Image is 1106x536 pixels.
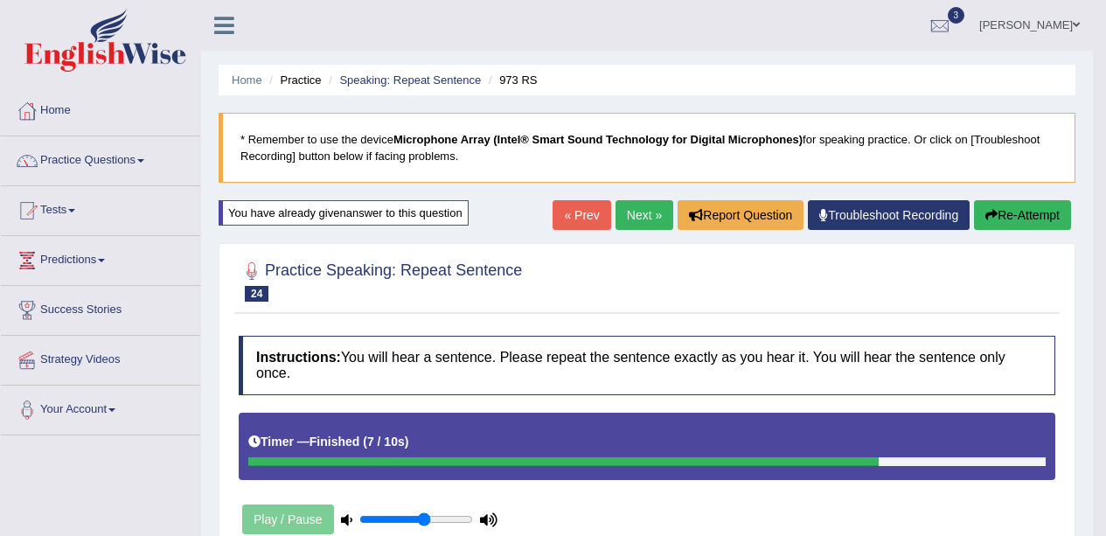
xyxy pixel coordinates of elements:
a: Home [232,73,262,87]
a: Next » [616,200,673,230]
span: 24 [245,286,268,302]
h5: Timer — [248,435,408,449]
a: Home [1,87,200,130]
div: You have already given answer to this question [219,200,469,226]
a: Success Stories [1,286,200,330]
b: 7 / 10s [367,435,405,449]
a: Tests [1,186,200,230]
h2: Practice Speaking: Repeat Sentence [239,258,522,302]
blockquote: * Remember to use the device for speaking practice. Or click on [Troubleshoot Recording] button b... [219,113,1075,183]
button: Re-Attempt [974,200,1071,230]
b: Finished [310,435,360,449]
b: Microphone Array (Intel® Smart Sound Technology for Digital Microphones) [393,133,803,146]
button: Report Question [678,200,803,230]
span: 3 [948,7,965,24]
b: ) [405,435,409,449]
a: Practice Questions [1,136,200,180]
li: Practice [265,72,321,88]
b: Instructions: [256,350,341,365]
a: Speaking: Repeat Sentence [339,73,481,87]
a: « Prev [553,200,610,230]
a: Strategy Videos [1,336,200,379]
a: Troubleshoot Recording [808,200,970,230]
h4: You will hear a sentence. Please repeat the sentence exactly as you hear it. You will hear the se... [239,336,1055,394]
b: ( [363,435,367,449]
li: 973 RS [484,72,538,88]
a: Your Account [1,386,200,429]
a: Predictions [1,236,200,280]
